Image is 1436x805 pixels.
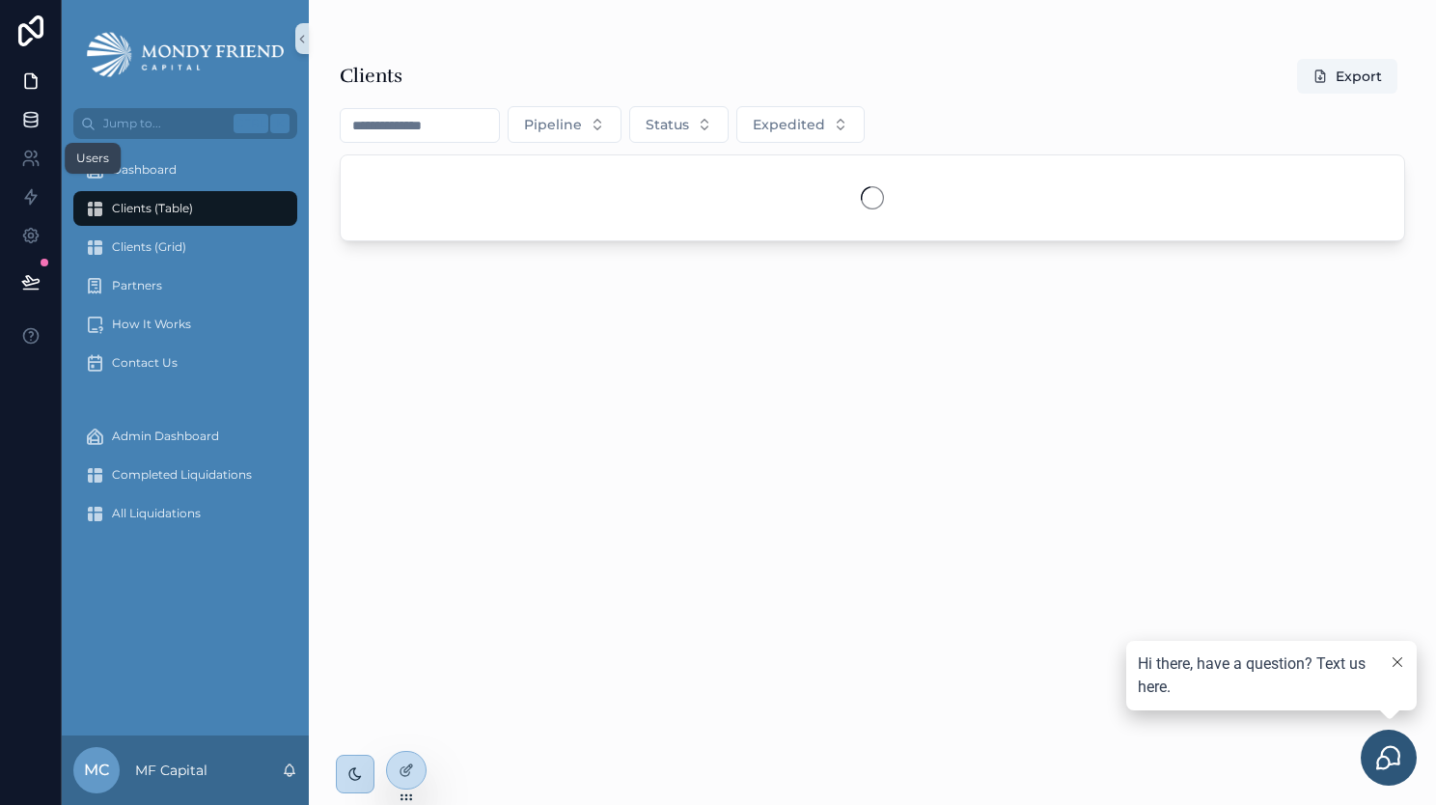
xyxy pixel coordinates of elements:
[84,759,109,782] span: MC
[73,108,297,139] button: Jump to...CtrlK
[73,230,297,264] a: Clients (Grid)
[340,63,402,90] h1: Clients
[736,106,865,143] button: Select Button
[73,496,297,531] a: All Liquidations
[73,458,297,492] a: Completed Liquidations
[73,153,297,187] a: Dashboard
[73,191,297,226] a: Clients (Table)
[103,116,226,131] span: Jump to...
[753,115,825,134] span: Expedited
[76,151,109,166] div: Users
[234,114,268,133] span: Ctrl
[62,139,309,556] div: scrollable content
[508,106,621,143] button: Select Button
[82,23,288,85] img: App logo
[524,115,582,134] span: Pipeline
[135,761,207,780] p: MF Capital
[112,355,178,371] span: Contact Us
[112,201,193,216] span: Clients (Table)
[112,317,191,332] span: How It Works
[112,239,186,255] span: Clients (Grid)
[646,115,689,134] span: Status
[112,467,252,483] span: Completed Liquidations
[1297,59,1397,94] button: Export
[112,429,219,444] span: Admin Dashboard
[112,506,201,521] span: All Liquidations
[112,278,162,293] span: Partners
[112,162,177,178] span: Dashboard
[73,268,297,303] a: Partners
[272,116,288,131] span: K
[629,106,729,143] button: Select Button
[73,419,297,454] a: Admin Dashboard
[73,346,297,380] a: Contact Us
[73,307,297,342] a: How It Works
